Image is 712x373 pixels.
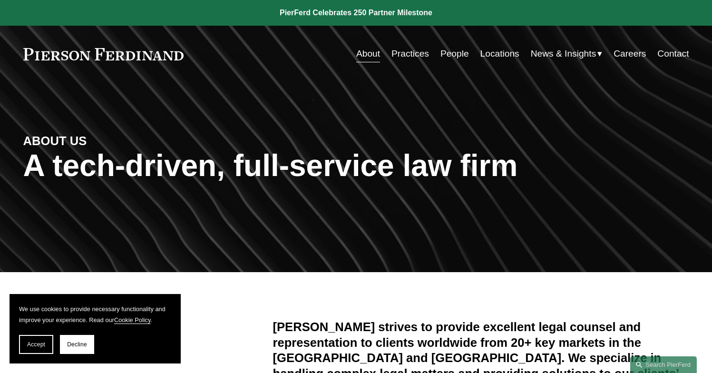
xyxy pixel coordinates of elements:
[10,294,181,363] section: Cookie banner
[531,46,596,62] span: News & Insights
[630,356,697,373] a: Search this site
[67,341,87,348] span: Decline
[23,148,689,183] h1: A tech-driven, full-service law firm
[356,45,380,63] a: About
[531,45,603,63] a: folder dropdown
[19,335,53,354] button: Accept
[614,45,646,63] a: Careers
[27,341,45,348] span: Accept
[391,45,429,63] a: Practices
[440,45,469,63] a: People
[114,316,151,324] a: Cookie Policy
[657,45,689,63] a: Contact
[19,304,171,325] p: We use cookies to provide necessary functionality and improve your experience. Read our .
[23,134,87,147] strong: ABOUT US
[480,45,519,63] a: Locations
[60,335,94,354] button: Decline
